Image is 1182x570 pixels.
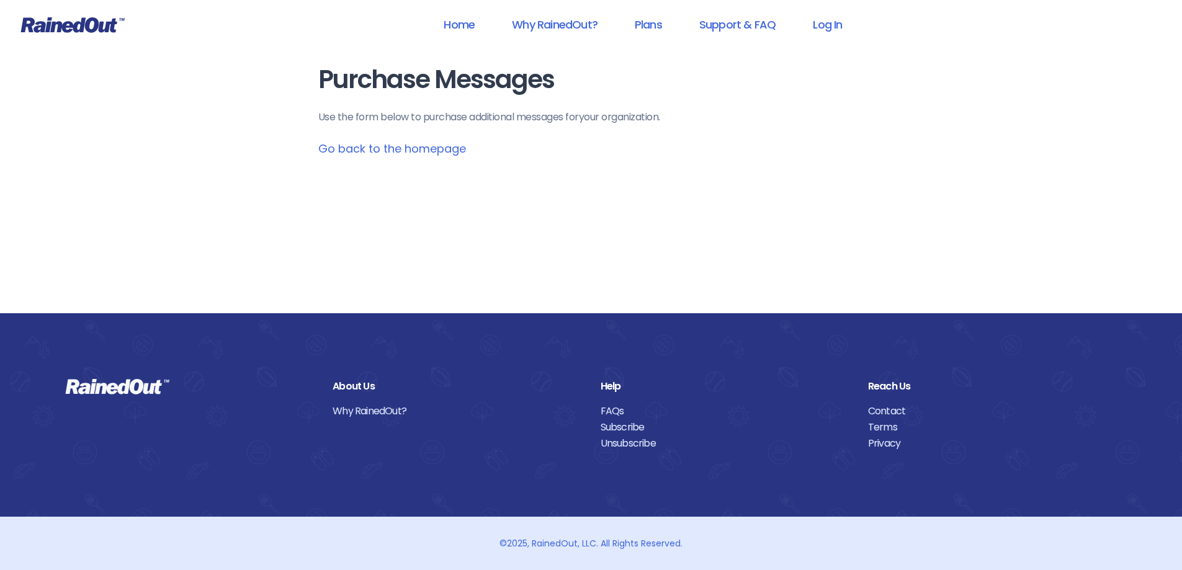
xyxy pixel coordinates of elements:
[601,435,849,452] a: Unsubscribe
[619,11,678,38] a: Plans
[601,378,849,394] div: Help
[601,403,849,419] a: FAQs
[868,435,1117,452] a: Privacy
[797,11,858,38] a: Log In
[333,403,581,419] a: Why RainedOut?
[868,403,1117,419] a: Contact
[318,66,864,94] h1: Purchase Messages
[868,378,1117,394] div: Reach Us
[683,11,792,38] a: Support & FAQ
[333,378,581,394] div: About Us
[496,11,614,38] a: Why RainedOut?
[601,419,849,435] a: Subscribe
[868,419,1117,435] a: Terms
[318,141,466,156] a: Go back to the homepage
[318,110,864,125] p: Use the form below to purchase additional messages for your organization .
[428,11,491,38] a: Home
